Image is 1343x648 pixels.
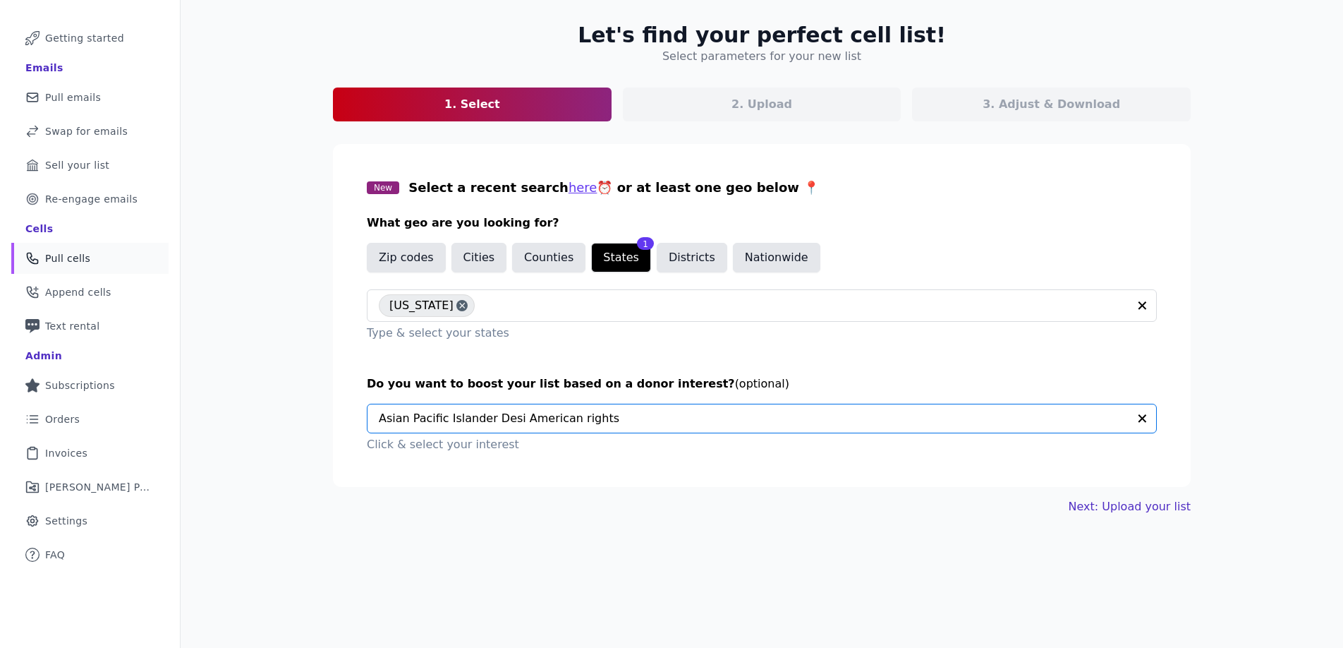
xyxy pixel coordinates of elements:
button: States [591,243,651,272]
button: Counties [512,243,585,272]
span: Swap for emails [45,124,128,138]
button: Cities [451,243,507,272]
a: Append cells [11,277,169,308]
div: Admin [25,349,62,363]
a: Orders [11,404,169,435]
a: Subscriptions [11,370,169,401]
span: Re-engage emails [45,192,138,206]
h4: Select parameters for your new list [662,48,861,65]
a: Settings [11,505,169,536]
p: 1. Select [444,96,500,113]
a: Pull cells [11,243,169,274]
a: Getting started [11,23,169,54]
button: Nationwide [733,243,820,272]
span: Text rental [45,319,100,333]
a: Re-engage emails [11,184,169,215]
span: Select a recent search ⏰ or at least one geo below 📍 [408,180,819,195]
span: Append cells [45,285,111,299]
span: Do you want to boost your list based on a donor interest? [367,377,735,390]
a: 1. Select [333,88,612,121]
span: Pull emails [45,90,101,104]
p: 2. Upload [731,96,792,113]
a: Text rental [11,311,169,342]
h3: What geo are you looking for? [367,215,1157,232]
span: FAQ [45,548,65,562]
a: Next: Upload your list [1069,498,1191,515]
span: Settings [45,514,87,528]
p: Click & select your interest [367,436,1157,453]
a: Invoices [11,438,169,469]
span: [PERSON_NAME] Performance [45,480,152,494]
span: (optional) [735,377,789,390]
div: Emails [25,61,63,75]
p: 3. Adjust & Download [983,96,1120,113]
span: Getting started [45,31,124,45]
a: Pull emails [11,82,169,113]
a: Sell your list [11,150,169,181]
span: Subscriptions [45,378,115,392]
a: FAQ [11,539,169,570]
div: Cells [25,222,53,236]
h2: Let's find your perfect cell list! [578,23,946,48]
div: 1 [637,237,654,250]
a: [PERSON_NAME] Performance [11,472,169,503]
span: [US_STATE] [389,294,454,317]
span: Invoices [45,446,87,460]
p: Type & select your states [367,325,1157,342]
button: Districts [657,243,727,272]
span: Orders [45,412,80,426]
span: Pull cells [45,251,90,265]
a: Swap for emails [11,116,169,147]
span: Sell your list [45,158,109,172]
span: New [367,181,399,194]
button: here [569,178,597,198]
button: Zip codes [367,243,446,272]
